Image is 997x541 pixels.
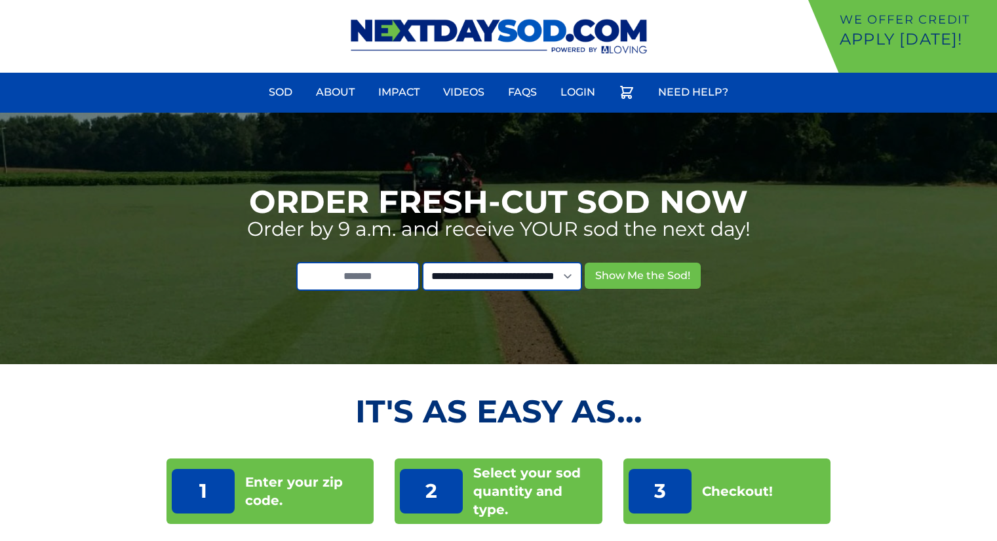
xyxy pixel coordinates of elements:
a: About [308,77,362,108]
a: Videos [435,77,492,108]
h1: Order Fresh-Cut Sod Now [249,186,748,217]
p: 1 [172,469,235,513]
button: Show Me the Sod! [585,263,701,289]
p: Select your sod quantity and type. [473,464,597,519]
a: Impact [370,77,427,108]
p: Order by 9 a.m. and receive YOUR sod the next day! [247,217,751,241]
a: FAQs [500,77,545,108]
a: Sod [261,77,300,108]
h2: It's as Easy As... [166,396,831,427]
p: Checkout! [702,482,773,500]
a: Login [553,77,603,108]
p: Enter your zip code. [245,473,369,510]
p: 2 [400,469,463,513]
p: 3 [629,469,692,513]
a: Need Help? [650,77,736,108]
p: We offer Credit [840,10,992,29]
p: Apply [DATE]! [840,29,992,50]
